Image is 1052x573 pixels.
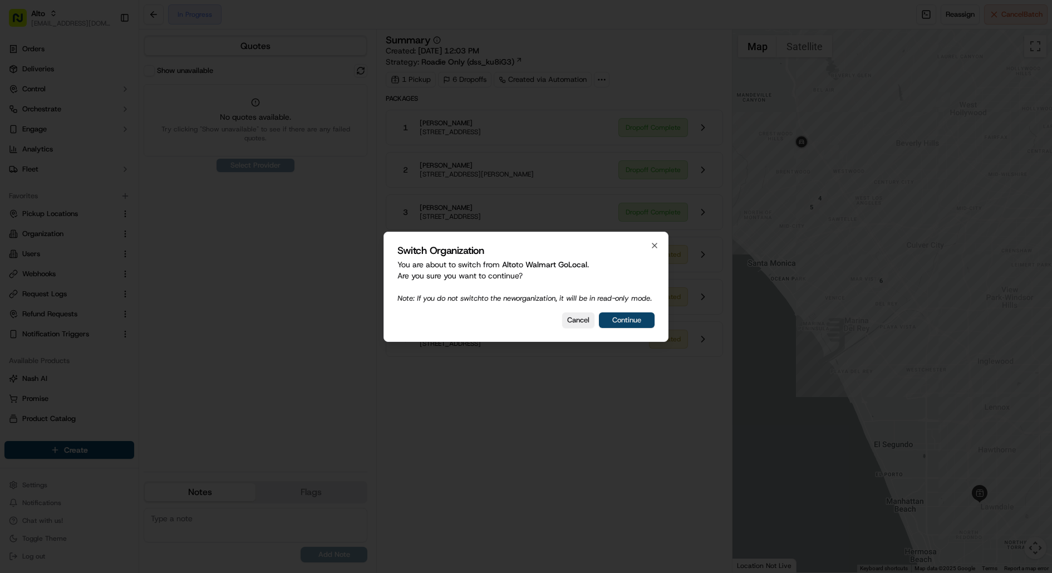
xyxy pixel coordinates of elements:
span: Note: If you do not switch to the new organization, it will be in read-only mode. [397,293,652,303]
p: Welcome 👋 [11,44,203,62]
img: 1736555255976-a54dd68f-1ca7-489b-9aae-adbdc363a1c4 [11,106,31,126]
div: 💻 [94,162,103,171]
button: Continue [599,312,655,328]
button: Cancel [562,312,594,328]
span: Knowledge Base [22,161,85,172]
span: Alto [502,259,516,270]
p: You are about to switch from to . Are you sure you want to continue? [397,259,655,303]
a: 💻API Documentation [90,156,183,177]
input: Got a question? Start typing here... [29,71,200,83]
button: Start new chat [189,109,203,123]
span: Walmart GoLocal [525,259,587,270]
a: Powered byPylon [78,188,135,197]
span: Pylon [111,188,135,197]
div: 📗 [11,162,20,171]
img: Nash [11,11,33,33]
div: We're available if you need us! [38,117,141,126]
h2: Switch Organization [397,246,655,256]
div: Start new chat [38,106,183,117]
span: API Documentation [105,161,179,172]
a: 📗Knowledge Base [7,156,90,177]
